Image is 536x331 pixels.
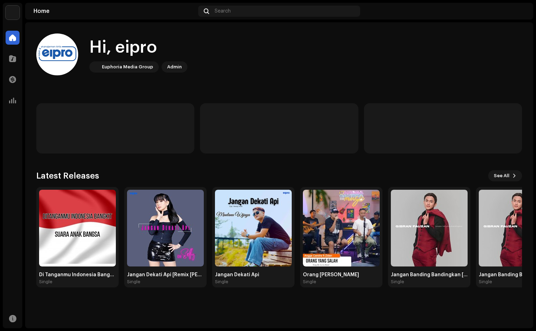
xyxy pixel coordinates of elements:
img: 4b0fd8dd-feb0-4180-9da5-a57c1c3de93f [514,6,525,17]
div: Hi, eipro [89,36,187,59]
img: 4b0fd8dd-feb0-4180-9da5-a57c1c3de93f [36,33,78,75]
h3: Latest Releases [36,170,99,181]
div: Single [303,279,316,285]
div: Jangan Dekati Api [Remix [PERSON_NAME]] [127,272,204,278]
div: Single [39,279,52,285]
img: 2d31fff3-a6ad-4266-8589-31e3d948cb11 [391,190,468,266]
img: 2b65eeba-ac16-4458-9abf-d79d19f98f81 [215,190,292,266]
div: Single [391,279,404,285]
div: Euphoria Media Group [102,63,153,71]
img: de0d2825-999c-4937-b35a-9adca56ee094 [6,6,20,20]
div: Single [127,279,140,285]
img: de0d2825-999c-4937-b35a-9adca56ee094 [91,63,99,71]
div: Single [479,279,492,285]
span: See All [494,169,509,183]
div: Jangan Banding Bandingkan [Remix ] [391,272,468,278]
button: See All [488,170,522,181]
div: Orang [PERSON_NAME] [303,272,380,278]
img: d8501b2f-2c7c-49df-9b76-19ae29eda94b [39,190,116,266]
img: b2bd1ec2-bd41-499e-a499-4147bb2202c4 [303,190,380,266]
div: Admin [167,63,182,71]
div: Home [33,8,195,14]
span: Search [215,8,231,14]
div: Jangan Dekati Api [215,272,292,278]
img: c26a26a7-6606-41d5-9c8d-f2cf477412cb [127,190,204,266]
div: Di Tanganmu Indonesia Bangkit [Di Tanganmu Indonesia Bangkit] [39,272,116,278]
div: Single [215,279,228,285]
